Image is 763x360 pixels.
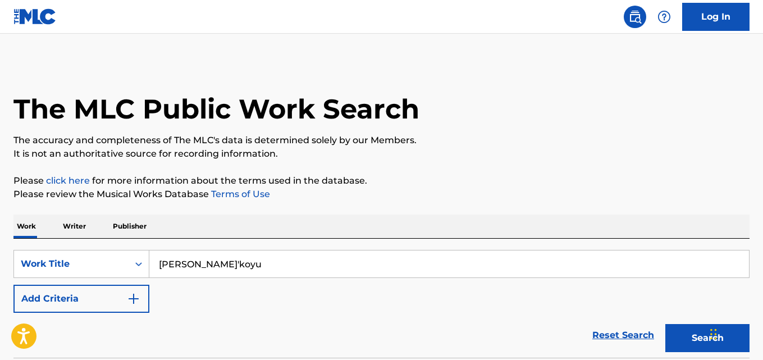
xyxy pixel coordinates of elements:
img: 9d2ae6d4665cec9f34b9.svg [127,292,140,306]
p: Writer [60,215,89,238]
div: Help [653,6,675,28]
div: Drag [710,317,717,351]
p: The accuracy and completeness of The MLC's data is determined solely by our Members. [13,134,750,147]
button: Search [665,324,750,352]
p: It is not an authoritative source for recording information. [13,147,750,161]
button: Add Criteria [13,285,149,313]
p: Please review the Musical Works Database [13,188,750,201]
a: Reset Search [587,323,660,348]
img: MLC Logo [13,8,57,25]
a: Log In [682,3,750,31]
div: Work Title [21,257,122,271]
a: click here [46,175,90,186]
p: Work [13,215,39,238]
form: Search Form [13,250,750,358]
a: Terms of Use [209,189,270,199]
a: Public Search [624,6,646,28]
p: Please for more information about the terms used in the database. [13,174,750,188]
img: help [657,10,671,24]
h1: The MLC Public Work Search [13,92,419,126]
img: search [628,10,642,24]
p: Publisher [109,215,150,238]
iframe: Chat Widget [707,306,763,360]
